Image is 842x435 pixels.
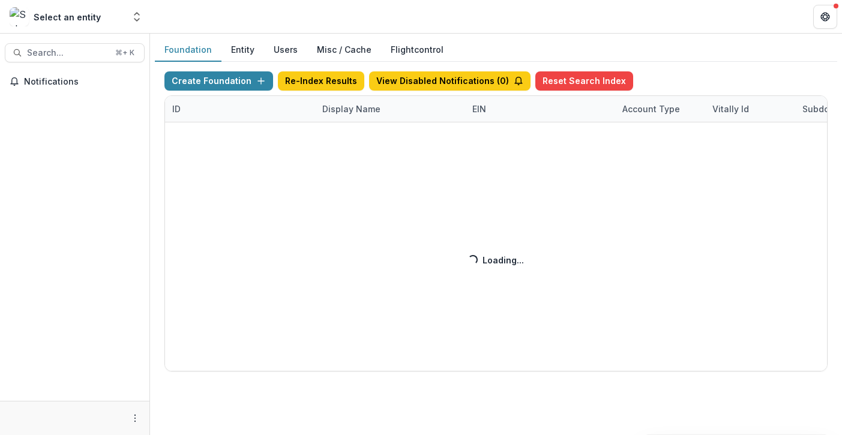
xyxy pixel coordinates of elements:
a: Flightcontrol [391,43,444,56]
button: Search... [5,43,145,62]
button: Foundation [155,38,221,62]
span: Search... [27,48,108,58]
button: Notifications [5,72,145,91]
div: Select an entity [34,11,101,23]
span: Notifications [24,77,140,87]
img: Select an entity [10,7,29,26]
button: Entity [221,38,264,62]
div: ⌘ + K [113,46,137,59]
button: Open entity switcher [128,5,145,29]
button: Users [264,38,307,62]
button: Misc / Cache [307,38,381,62]
button: Get Help [813,5,837,29]
button: More [128,411,142,425]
